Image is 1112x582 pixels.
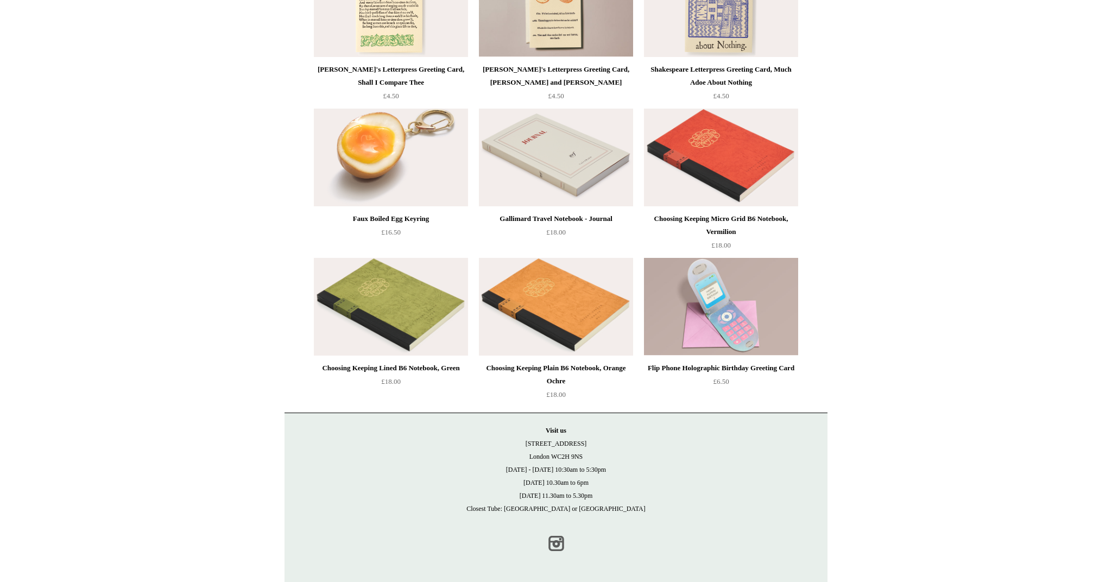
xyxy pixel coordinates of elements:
[713,377,729,385] span: £6.50
[546,228,566,236] span: £18.00
[314,258,468,356] img: Choosing Keeping Lined B6 Notebook, Green
[317,63,465,89] div: [PERSON_NAME]'s Letterpress Greeting Card, Shall I Compare Thee
[644,109,798,206] img: Choosing Keeping Micro Grid B6 Notebook, Vermilion
[482,63,630,89] div: [PERSON_NAME]'s Letterpress Greeting Card, [PERSON_NAME] and [PERSON_NAME]
[317,362,465,375] div: Choosing Keeping Lined B6 Notebook, Green
[314,109,468,206] a: Faux Boiled Egg Keyring Faux Boiled Egg Keyring
[644,109,798,206] a: Choosing Keeping Micro Grid B6 Notebook, Vermilion Choosing Keeping Micro Grid B6 Notebook, Vermi...
[479,258,633,356] a: Choosing Keeping Plain B6 Notebook, Orange Ochre Choosing Keeping Plain B6 Notebook, Orange Ochre
[381,377,401,385] span: £18.00
[479,63,633,107] a: [PERSON_NAME]'s Letterpress Greeting Card, [PERSON_NAME] and [PERSON_NAME] £4.50
[479,212,633,257] a: Gallimard Travel Notebook - Journal £18.00
[544,532,568,555] a: Instagram
[482,362,630,388] div: Choosing Keeping Plain B6 Notebook, Orange Ochre
[647,63,795,89] div: Shakespeare Letterpress Greeting Card, Much Adoe About Nothing
[314,63,468,107] a: [PERSON_NAME]'s Letterpress Greeting Card, Shall I Compare Thee £4.50
[644,212,798,257] a: Choosing Keeping Micro Grid B6 Notebook, Vermilion £18.00
[647,212,795,238] div: Choosing Keeping Micro Grid B6 Notebook, Vermilion
[644,362,798,406] a: Flip Phone Holographic Birthday Greeting Card £6.50
[479,109,633,206] a: Gallimard Travel Notebook - Journal Gallimard Travel Notebook - Journal
[479,362,633,406] a: Choosing Keeping Plain B6 Notebook, Orange Ochre £18.00
[479,109,633,206] img: Gallimard Travel Notebook - Journal
[647,362,795,375] div: Flip Phone Holographic Birthday Greeting Card
[711,241,731,249] span: £18.00
[317,212,465,225] div: Faux Boiled Egg Keyring
[295,424,817,515] p: [STREET_ADDRESS] London WC2H 9NS [DATE] - [DATE] 10:30am to 5:30pm [DATE] 10.30am to 6pm [DATE] 1...
[314,212,468,257] a: Faux Boiled Egg Keyring £16.50
[314,109,468,206] img: Faux Boiled Egg Keyring
[314,258,468,356] a: Choosing Keeping Lined B6 Notebook, Green Choosing Keeping Lined B6 Notebook, Green
[644,63,798,107] a: Shakespeare Letterpress Greeting Card, Much Adoe About Nothing £4.50
[482,212,630,225] div: Gallimard Travel Notebook - Journal
[546,390,566,398] span: £18.00
[381,228,401,236] span: £16.50
[644,258,798,356] img: Flip Phone Holographic Birthday Greeting Card
[314,362,468,406] a: Choosing Keeping Lined B6 Notebook, Green £18.00
[713,92,729,100] span: £4.50
[479,258,633,356] img: Choosing Keeping Plain B6 Notebook, Orange Ochre
[644,258,798,356] a: Flip Phone Holographic Birthday Greeting Card Flip Phone Holographic Birthday Greeting Card
[383,92,399,100] span: £4.50
[548,92,564,100] span: £4.50
[546,427,566,434] strong: Visit us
